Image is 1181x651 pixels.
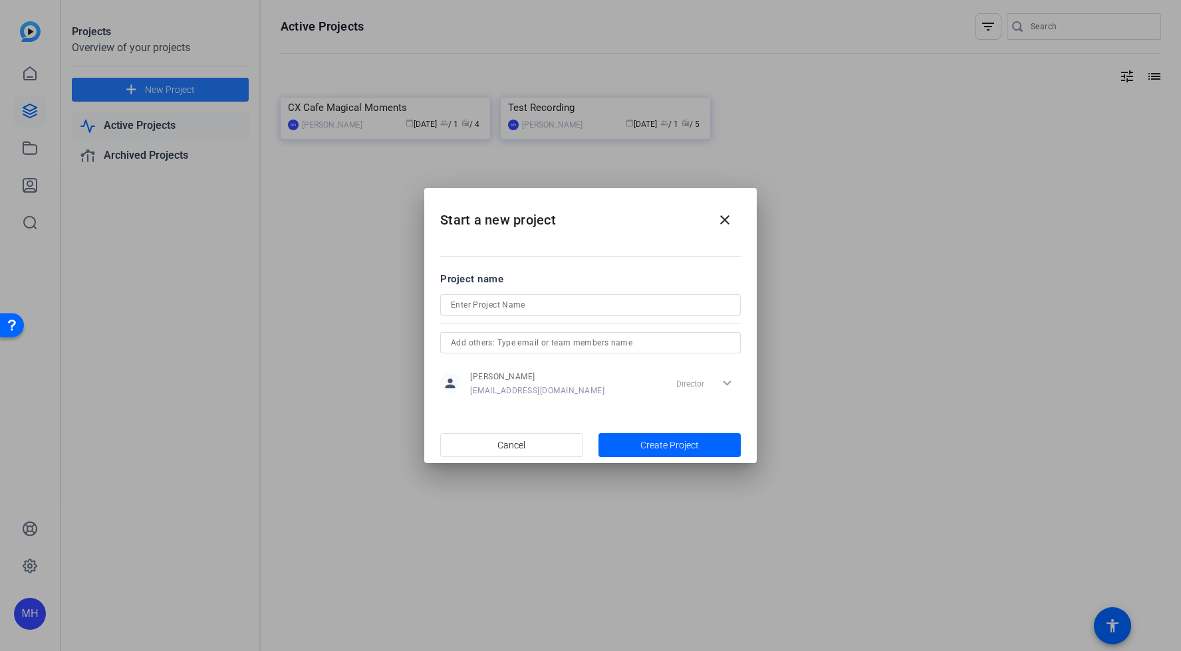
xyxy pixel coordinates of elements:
[640,438,699,452] span: Create Project
[497,432,525,458] span: Cancel
[451,335,730,351] input: Add others: Type email or team members name
[424,188,757,242] h2: Start a new project
[451,297,730,313] input: Enter Project Name
[470,385,604,396] span: [EMAIL_ADDRESS][DOMAIN_NAME]
[717,212,733,228] mat-icon: close
[470,371,604,382] span: [PERSON_NAME]
[440,433,583,457] button: Cancel
[440,272,741,286] div: Project name
[598,433,741,457] button: Create Project
[440,373,460,393] mat-icon: person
